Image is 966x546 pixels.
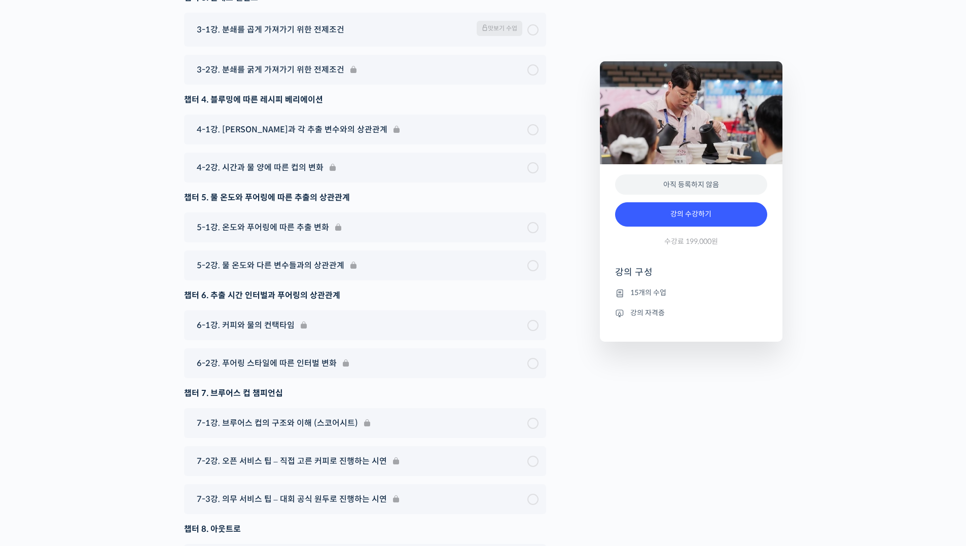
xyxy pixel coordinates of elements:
span: 홈 [32,337,38,345]
h4: 강의 구성 [615,266,767,286]
div: 아직 등록하지 않음 [615,174,767,195]
a: 강의 수강하기 [615,202,767,227]
span: 수강료 199,000원 [664,237,718,246]
a: 홈 [3,321,67,347]
a: 설정 [131,321,195,347]
li: 15개의 수업 [615,287,767,299]
a: 대화 [67,321,131,347]
li: 강의 자격증 [615,307,767,319]
span: 설정 [157,337,169,345]
div: 챕터 8. 아웃트로 [184,522,546,536]
span: 3-1강. 분쇄를 곱게 가져가기 위한 전제조건 [197,23,344,37]
span: 대화 [93,337,105,345]
div: 챕터 7. 브루어스 컵 챔피언십 [184,386,546,400]
a: 3-1강. 분쇄를 곱게 가져가기 위한 전제조건 맛보기 수업 [192,21,539,39]
div: 챕터 6. 추출 시간 인터벌과 푸어링의 상관관계 [184,288,546,302]
div: 챕터 4. 블루밍에 따른 레시피 베리에이션 [184,93,546,106]
span: 맛보기 수업 [477,21,522,36]
div: 챕터 5. 물 온도와 푸어링에 따른 추출의 상관관계 [184,191,546,204]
